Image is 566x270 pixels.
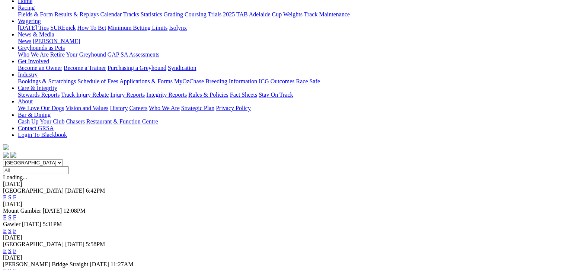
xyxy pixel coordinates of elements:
a: S [8,248,12,254]
a: Purchasing a Greyhound [108,65,166,71]
a: Become a Trainer [64,65,106,71]
span: [GEOGRAPHIC_DATA] [3,187,64,194]
span: 5:31PM [43,221,62,227]
a: GAP SA Assessments [108,51,160,58]
a: Stay On Track [259,91,293,98]
a: Fields & Form [18,11,53,17]
a: MyOzChase [174,78,204,84]
a: [PERSON_NAME] [33,38,80,44]
div: Greyhounds as Pets [18,51,563,58]
span: [GEOGRAPHIC_DATA] [3,241,64,247]
div: [DATE] [3,234,563,241]
a: Syndication [168,65,196,71]
div: [DATE] [3,201,563,208]
div: Care & Integrity [18,91,563,98]
a: Race Safe [296,78,320,84]
a: Tracks [123,11,139,17]
a: Breeding Information [205,78,257,84]
div: Bar & Dining [18,118,563,125]
a: History [110,105,128,111]
a: Cash Up Your Club [18,118,64,125]
a: Strategic Plan [181,105,214,111]
a: Retire Your Greyhound [50,51,106,58]
a: Fact Sheets [230,91,257,98]
a: Who We Are [149,105,180,111]
a: Contact GRSA [18,125,54,131]
a: Isolynx [169,25,187,31]
a: Track Maintenance [304,11,350,17]
a: News [18,38,31,44]
span: 5:58PM [86,241,105,247]
div: [DATE] [3,254,563,261]
a: F [13,228,16,234]
a: Injury Reports [110,91,145,98]
div: [DATE] [3,181,563,187]
a: Calendar [100,11,122,17]
span: [DATE] [65,187,84,194]
img: logo-grsa-white.png [3,144,9,150]
a: S [8,214,12,221]
span: [DATE] [43,208,62,214]
a: Applications & Forms [119,78,173,84]
a: Coursing [185,11,207,17]
a: Care & Integrity [18,85,57,91]
a: Statistics [141,11,162,17]
a: About [18,98,33,105]
a: Bar & Dining [18,112,51,118]
a: E [3,194,7,200]
span: [PERSON_NAME] Bridge Straight [3,261,88,267]
div: Get Involved [18,65,563,71]
input: Select date [3,166,69,174]
div: About [18,105,563,112]
a: Stewards Reports [18,91,60,98]
a: We Love Our Dogs [18,105,64,111]
a: E [3,228,7,234]
a: Industry [18,71,38,78]
a: E [3,214,7,221]
div: News & Media [18,38,563,45]
a: Track Injury Rebate [61,91,109,98]
a: Integrity Reports [146,91,187,98]
img: facebook.svg [3,152,9,158]
a: E [3,248,7,254]
a: Racing [18,4,35,11]
a: S [8,228,12,234]
span: Mount Gambier [3,208,41,214]
a: Schedule of Fees [77,78,118,84]
a: Become an Owner [18,65,62,71]
a: S [8,194,12,200]
a: Chasers Restaurant & Function Centre [66,118,158,125]
a: 2025 TAB Adelaide Cup [223,11,282,17]
img: twitter.svg [10,152,16,158]
a: F [13,214,16,221]
span: Loading... [3,174,27,180]
a: Grading [164,11,183,17]
a: [DATE] Tips [18,25,49,31]
span: 6:42PM [86,187,105,194]
a: Careers [129,105,147,111]
span: Gawler [3,221,20,227]
a: How To Bet [77,25,106,31]
a: Weights [283,11,303,17]
a: F [13,194,16,200]
a: Vision and Values [65,105,108,111]
a: Minimum Betting Limits [108,25,167,31]
a: F [13,248,16,254]
span: 11:27AM [111,261,134,267]
span: [DATE] [65,241,84,247]
span: 12:08PM [63,208,86,214]
div: Wagering [18,25,563,31]
div: Racing [18,11,563,18]
a: SUREpick [50,25,76,31]
span: [DATE] [22,221,41,227]
a: Greyhounds as Pets [18,45,65,51]
a: Privacy Policy [216,105,251,111]
a: Get Involved [18,58,49,64]
a: Bookings & Scratchings [18,78,76,84]
a: Who We Are [18,51,49,58]
span: [DATE] [90,261,109,267]
a: Rules & Policies [188,91,228,98]
a: Trials [208,11,221,17]
a: ICG Outcomes [259,78,294,84]
a: Wagering [18,18,41,24]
